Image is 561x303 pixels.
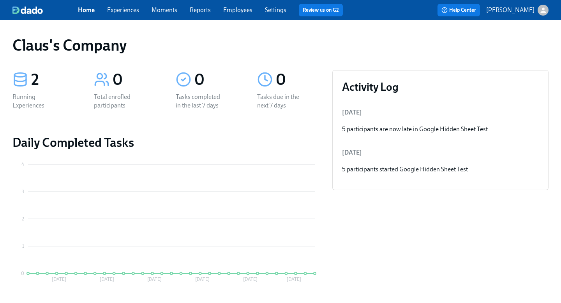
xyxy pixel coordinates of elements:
[12,6,78,14] a: dado
[12,6,43,14] img: dado
[303,6,339,14] a: Review us on G2
[438,4,480,16] button: Help Center
[194,70,238,90] div: 0
[190,6,211,14] a: Reports
[52,277,66,282] tspan: [DATE]
[21,271,24,276] tspan: 0
[152,6,177,14] a: Moments
[195,277,210,282] tspan: [DATE]
[342,125,539,134] div: 5 participants are now late in Google Hidden Sheet Test
[276,70,320,90] div: 0
[31,70,75,90] div: 2
[22,216,24,222] tspan: 2
[342,80,539,94] h3: Activity Log
[147,277,162,282] tspan: [DATE]
[342,103,539,122] li: [DATE]
[94,93,144,110] div: Total enrolled participants
[486,6,535,14] p: [PERSON_NAME]
[22,243,24,249] tspan: 1
[107,6,139,14] a: Experiences
[342,165,539,174] div: 5 participants started Google Hidden Sheet Test
[299,4,343,16] button: Review us on G2
[12,93,62,110] div: Running Experiences
[486,5,549,16] button: [PERSON_NAME]
[113,70,157,90] div: 0
[257,93,307,110] div: Tasks due in the next 7 days
[243,277,258,282] tspan: [DATE]
[287,277,301,282] tspan: [DATE]
[21,162,24,167] tspan: 4
[265,6,286,14] a: Settings
[176,93,226,110] div: Tasks completed in the last 7 days
[100,277,114,282] tspan: [DATE]
[78,6,95,14] a: Home
[223,6,252,14] a: Employees
[22,189,24,194] tspan: 3
[342,143,539,162] li: [DATE]
[12,36,127,55] h1: Claus's Company
[441,6,476,14] span: Help Center
[12,135,320,150] h2: Daily Completed Tasks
